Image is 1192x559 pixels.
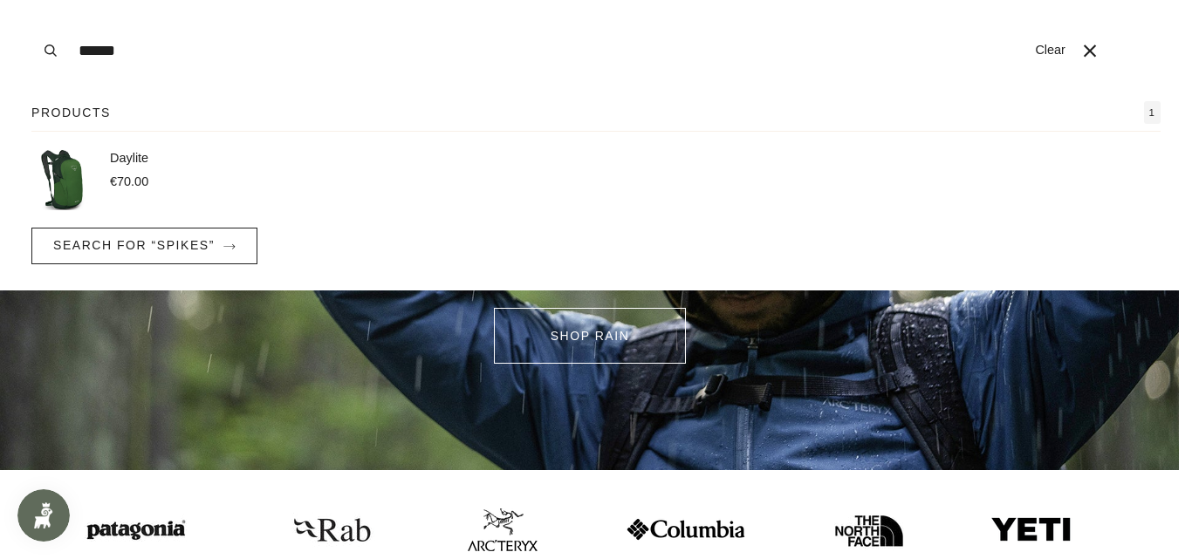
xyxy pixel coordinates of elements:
[1144,101,1161,124] span: 1
[53,238,215,252] span: Search for “spikes”
[31,101,1161,290] div: Search for “spikes”
[31,149,1161,210] a: Daylite €70.00
[31,149,1161,210] ul: Products
[110,149,148,168] p: Daylite
[110,174,148,188] span: €70.00
[31,149,92,210] img: Daylite
[17,489,70,542] iframe: Button to open loyalty program pop-up
[31,104,111,122] p: Products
